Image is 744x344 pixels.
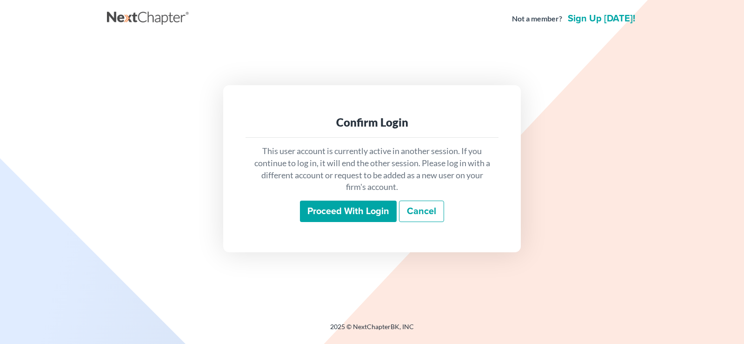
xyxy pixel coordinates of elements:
a: Cancel [399,201,444,222]
a: Sign up [DATE]! [566,14,637,23]
input: Proceed with login [300,201,397,222]
p: This user account is currently active in another session. If you continue to log in, it will end ... [253,145,491,193]
div: Confirm Login [253,115,491,130]
strong: Not a member? [512,13,562,24]
div: 2025 © NextChapterBK, INC [107,322,637,339]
